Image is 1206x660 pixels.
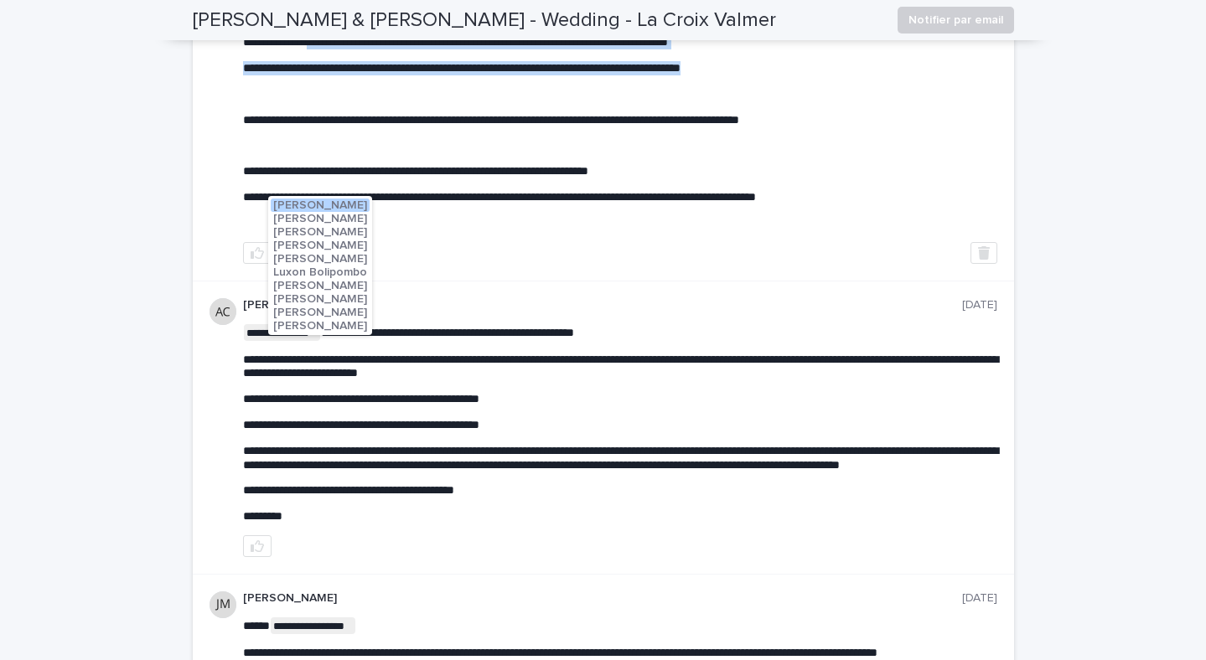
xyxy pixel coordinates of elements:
[193,8,776,33] h2: [PERSON_NAME] & [PERSON_NAME] - Wedding - La Croix Valmer
[271,292,370,306] button: [PERSON_NAME]
[273,213,367,224] span: [PERSON_NAME]
[962,298,997,312] p: [DATE]
[273,320,367,332] span: [PERSON_NAME]
[273,293,367,305] span: [PERSON_NAME]
[273,307,367,318] span: [PERSON_NAME]
[271,212,370,225] button: [PERSON_NAME]
[273,280,367,291] span: [PERSON_NAME]
[243,242,272,264] button: like this post
[273,253,367,265] span: [PERSON_NAME]
[271,266,370,279] button: Luxon Bolipombo
[898,7,1014,34] button: Notifier par email
[271,252,370,266] button: [PERSON_NAME]
[243,298,962,312] p: [PERSON_NAME]
[243,535,272,557] button: like this post
[908,12,1003,28] span: Notifier par email
[271,306,370,319] button: [PERSON_NAME]
[271,199,370,212] button: [PERSON_NAME]
[970,242,997,264] button: Delete post
[271,239,370,252] button: [PERSON_NAME]
[273,240,367,251] span: [PERSON_NAME]
[273,226,367,238] span: [PERSON_NAME]
[243,591,962,606] p: [PERSON_NAME]
[271,225,370,239] button: [PERSON_NAME]
[962,591,997,606] p: [DATE]
[273,199,367,211] span: [PERSON_NAME]
[271,319,370,333] button: [PERSON_NAME]
[273,266,367,278] span: Luxon Bolipombo
[271,279,370,292] button: [PERSON_NAME]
